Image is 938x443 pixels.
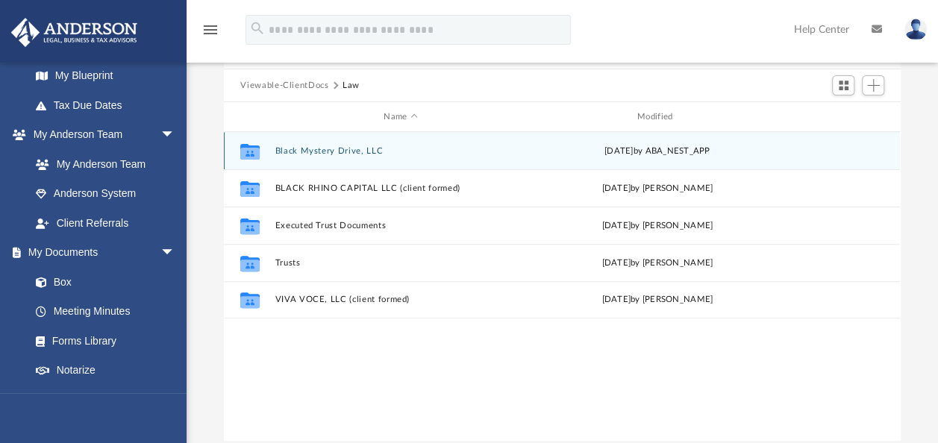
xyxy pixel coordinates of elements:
button: BLACK RHINO CAPITAL LLC (client formed) [275,183,526,193]
span: arrow_drop_down [160,385,190,415]
a: menu [201,28,219,39]
a: My Anderson Teamarrow_drop_down [10,120,190,150]
img: Anderson Advisors Platinum Portal [7,18,142,47]
div: id [231,110,268,124]
div: Name [275,110,525,124]
i: search [249,20,266,37]
a: My Blueprint [21,61,190,91]
div: [DATE] by [PERSON_NAME] [532,257,783,270]
div: [DATE] by [PERSON_NAME] [532,182,783,195]
span: arrow_drop_down [160,238,190,268]
button: Executed Trust Documents [275,221,526,230]
a: Tax Due Dates [21,90,198,120]
div: Modified [532,110,783,124]
a: My Anderson Team [21,149,183,179]
button: Switch to Grid View [832,75,854,96]
a: My Documentsarrow_drop_down [10,238,190,268]
div: [DATE] by [PERSON_NAME] [532,219,783,233]
img: User Pic [904,19,927,40]
div: [DATE] by ABA_NEST_APP [532,145,783,158]
a: Notarize [21,356,190,386]
button: Law [343,79,360,92]
a: Box [21,267,183,297]
a: Forms Library [21,326,183,356]
div: [DATE] by [PERSON_NAME] [532,293,783,307]
button: Add [862,75,884,96]
a: Meeting Minutes [21,297,190,327]
i: menu [201,21,219,39]
button: Viewable-ClientDocs [240,79,328,92]
a: Client Referrals [21,208,190,238]
button: Black Mystery Drive, LLC [275,146,526,156]
span: arrow_drop_down [160,120,190,151]
a: Anderson System [21,179,190,209]
div: id [790,110,894,124]
a: Online Learningarrow_drop_down [10,385,190,415]
div: grid [224,132,900,442]
button: Trusts [275,258,526,268]
button: VIVA VOCE, LLC (client formed) [275,295,526,304]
